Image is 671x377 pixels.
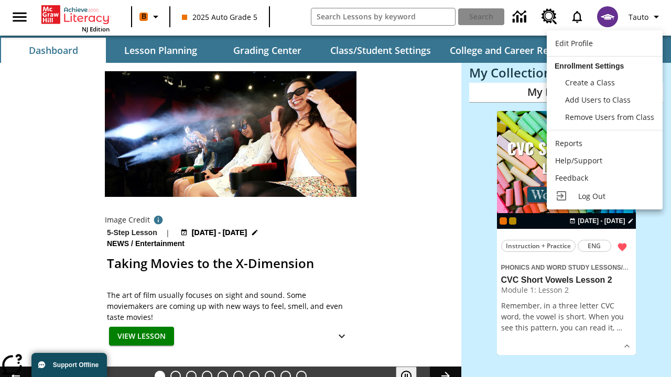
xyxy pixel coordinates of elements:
span: Add Users to Class [565,95,631,105]
span: Feedback [555,173,588,183]
span: Create a Class [565,77,615,87]
span: Log Out [578,191,605,201]
span: Edit Profile [555,38,593,48]
span: Remove Users from Class [565,112,654,122]
span: Help/Support [555,156,602,165]
span: Reports [555,138,582,148]
span: Enrollment Settings [555,62,624,70]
